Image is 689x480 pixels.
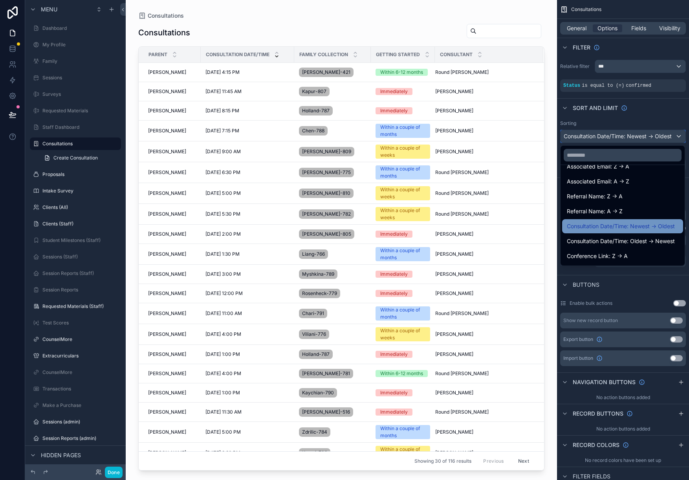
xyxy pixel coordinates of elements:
a: Consultations [138,12,184,20]
a: Kapur-807 [299,85,366,98]
a: [DATE] 2:00 PM [205,231,290,237]
div: Within a couple of weeks [380,145,425,159]
span: [PERSON_NAME] [435,331,473,337]
a: Viliani-776 [299,328,366,341]
a: [PERSON_NAME] [148,128,196,134]
a: Chari-791 [299,307,366,320]
a: Immediately [376,409,430,416]
div: Within a couple of weeks [380,207,425,221]
a: [DATE] 9:00 AM [205,148,290,155]
span: Round [PERSON_NAME] [435,69,489,75]
span: [PERSON_NAME] [148,190,186,196]
a: [PERSON_NAME]-781 [299,367,366,380]
a: [PERSON_NAME] [435,231,534,237]
span: [PERSON_NAME] [148,351,186,357]
a: Chen-788 [299,125,366,137]
span: Consultation Date/Time: Oldest -> Newest [567,236,675,246]
a: [PERSON_NAME] [435,390,534,396]
div: Within a couple of months [380,165,425,180]
a: [PERSON_NAME] [435,450,534,456]
span: [DATE] 3:00 PM [205,271,241,277]
span: [PERSON_NAME] [148,148,186,155]
a: [PERSON_NAME] [148,88,196,95]
span: Kumai-708 [302,450,327,456]
a: [DATE] 5:30 PM [205,211,290,217]
span: [PERSON_NAME] [435,88,473,95]
span: [PERSON_NAME] [148,450,186,456]
div: Within a couple of months [380,306,425,321]
span: [DATE] 7:15 PM [205,128,239,134]
span: Consultant [440,51,473,58]
span: [PERSON_NAME] [148,169,186,176]
span: Referral Name: Z -> A [567,192,623,201]
span: [PERSON_NAME] [435,390,473,396]
a: [PERSON_NAME]-805 [299,228,366,240]
a: [PERSON_NAME] [435,251,534,257]
a: [PERSON_NAME] [148,69,196,75]
span: Consultation Date/Time [206,51,269,58]
a: [PERSON_NAME] [148,409,196,415]
span: [PERSON_NAME] [148,231,186,237]
span: [PERSON_NAME] [435,231,473,237]
a: [PERSON_NAME] [435,271,534,277]
a: Within a couple of weeks [376,186,430,200]
a: [DATE] 2:30 PM [205,450,290,456]
a: Immediately [376,88,430,95]
a: [DATE] 6:30 PM [205,169,290,176]
span: Myshkina-789 [302,271,334,277]
a: [DATE] 7:15 PM [205,128,290,134]
span: [DATE] 4:15 PM [205,69,240,75]
span: [PERSON_NAME] [435,148,473,155]
span: [PERSON_NAME]-781 [302,370,350,377]
span: [PERSON_NAME] [148,88,186,95]
a: [DATE] 11:00 AM [205,310,290,317]
a: [DATE] 1:00 PM [205,390,290,396]
a: [PERSON_NAME]-809 [299,145,366,158]
div: Immediately [380,351,408,358]
span: [PERSON_NAME] [435,450,473,456]
a: Zdrilic-784 [299,426,366,438]
span: Round [PERSON_NAME] [435,409,489,415]
a: [PERSON_NAME] [148,429,196,435]
a: [DATE] 12:00 PM [205,290,290,297]
span: Rosenheck-779 [302,290,337,297]
span: [DATE] 1:00 PM [205,351,240,357]
span: [DATE] 9:00 AM [205,148,241,155]
span: Chen-788 [302,128,324,134]
a: [DATE] 4:00 PM [205,370,290,377]
a: [PERSON_NAME] [148,211,196,217]
a: [PERSON_NAME] [148,190,196,196]
span: Kaychian-790 [302,390,334,396]
a: [PERSON_NAME] [148,148,196,155]
span: [PERSON_NAME] [148,108,186,114]
a: [PERSON_NAME] [148,450,196,456]
a: [PERSON_NAME] [148,251,196,257]
div: Immediately [380,271,408,278]
a: [PERSON_NAME]-421 [299,66,366,79]
a: [DATE] 11:30 AM [205,409,290,415]
span: [DATE] 5:30 PM [205,211,240,217]
a: [PERSON_NAME] [148,169,196,176]
a: Rosenheck-779 [299,287,366,300]
div: Immediately [380,231,408,238]
span: Parent [148,51,167,58]
a: Holland-787 [299,348,366,361]
span: [PERSON_NAME] [148,128,186,134]
span: Associated Email: Z -> A [567,162,629,171]
span: [PERSON_NAME] [435,128,473,134]
a: [PERSON_NAME] [435,88,534,95]
span: [PERSON_NAME] [435,351,473,357]
span: Getting Started [376,51,420,58]
span: [PERSON_NAME] [148,310,186,317]
span: [PERSON_NAME]-516 [302,409,350,415]
span: [PERSON_NAME] [148,211,186,217]
a: [DATE] 3:00 PM [205,271,290,277]
a: Immediately [376,351,430,358]
a: Within a couple of months [376,425,430,439]
a: [PERSON_NAME]-810 [299,187,366,200]
a: [DATE] 1:30 PM [205,251,290,257]
div: Within a couple of months [380,124,425,138]
span: [PERSON_NAME] [148,429,186,435]
span: Round [PERSON_NAME] [435,370,489,377]
a: [PERSON_NAME] [435,128,534,134]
